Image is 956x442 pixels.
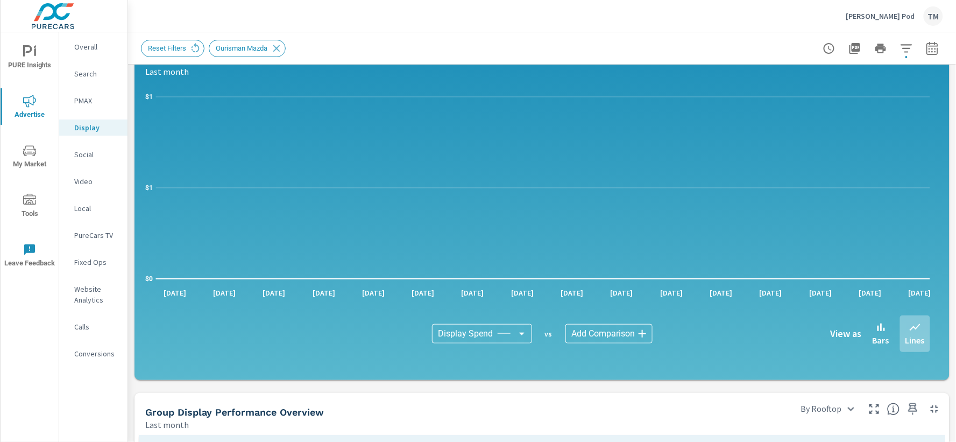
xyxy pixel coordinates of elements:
[870,38,891,59] button: Print Report
[4,144,55,171] span: My Market
[905,334,925,347] p: Lines
[904,401,922,418] span: Save this to your personalized report
[141,44,193,52] span: Reset Filters
[565,324,653,343] div: Add Comparison
[74,41,119,52] p: Overall
[59,93,128,109] div: PMAX
[4,243,55,270] span: Leave Feedback
[752,287,790,298] p: [DATE]
[59,39,128,55] div: Overall
[74,230,119,241] p: PureCars TV
[145,93,153,101] text: $1
[145,406,324,418] h5: Group Display Performance Overview
[922,38,943,59] button: Select Date Range
[846,11,915,21] p: [PERSON_NAME] Pod
[145,65,189,78] p: Last month
[74,149,119,160] p: Social
[74,348,119,359] p: Conversions
[795,399,861,418] div: By Rooftop
[74,284,119,305] p: Website Analytics
[404,287,442,298] p: [DATE]
[141,40,204,57] div: Reset Filters
[831,328,862,339] h6: View as
[156,287,194,298] p: [DATE]
[553,287,591,298] p: [DATE]
[887,403,900,416] span: Understand group performance broken down by various segments. Use the dropdown in the upper right...
[305,287,343,298] p: [DATE]
[59,227,128,243] div: PureCars TV
[145,184,153,192] text: $1
[438,328,493,339] span: Display Spend
[59,120,128,136] div: Display
[504,287,541,298] p: [DATE]
[901,287,939,298] p: [DATE]
[74,122,119,133] p: Display
[4,194,55,220] span: Tools
[59,200,128,216] div: Local
[255,287,293,298] p: [DATE]
[432,324,532,343] div: Display Spend
[59,173,128,190] div: Video
[74,95,119,106] p: PMAX
[1,32,59,280] div: nav menu
[532,329,565,339] p: vs
[59,346,128,362] div: Conversions
[844,38,866,59] button: "Export Report to PDF"
[852,287,889,298] p: [DATE]
[802,287,839,298] p: [DATE]
[355,287,392,298] p: [DATE]
[59,146,128,163] div: Social
[572,328,635,339] span: Add Comparison
[59,254,128,270] div: Fixed Ops
[653,287,690,298] p: [DATE]
[74,68,119,79] p: Search
[59,281,128,308] div: Website Analytics
[4,95,55,121] span: Advertise
[74,203,119,214] p: Local
[74,321,119,332] p: Calls
[873,334,889,347] p: Bars
[74,176,119,187] p: Video
[209,40,286,57] div: Ourisman Mazda
[209,44,274,52] span: Ourisman Mazda
[4,45,55,72] span: PURE Insights
[59,66,128,82] div: Search
[145,418,189,431] p: Last month
[896,38,917,59] button: Apply Filters
[59,319,128,335] div: Calls
[454,287,492,298] p: [DATE]
[924,6,943,26] div: TM
[206,287,243,298] p: [DATE]
[74,257,119,268] p: Fixed Ops
[866,401,883,418] button: Make Fullscreen
[603,287,641,298] p: [DATE]
[145,275,153,283] text: $0
[926,401,943,418] button: Minimize Widget
[702,287,740,298] p: [DATE]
